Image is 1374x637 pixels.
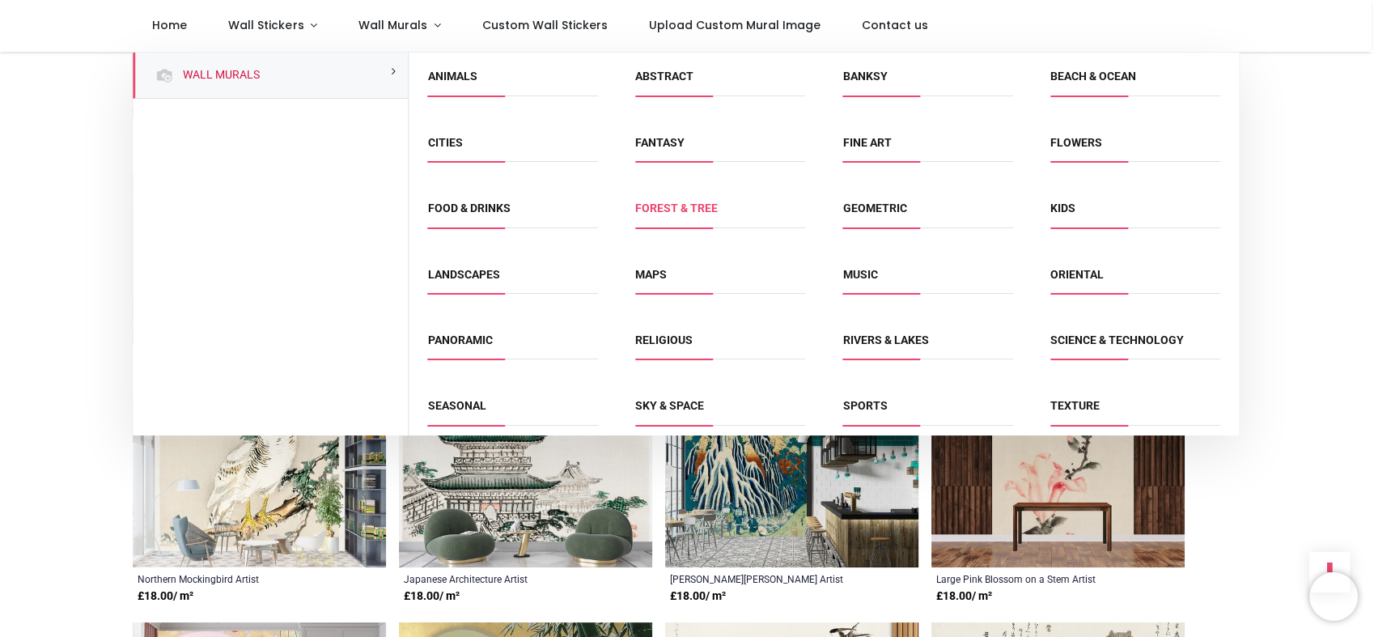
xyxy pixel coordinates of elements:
a: Texture [1050,399,1100,412]
span: Contact us [862,17,928,33]
span: Cities [428,135,598,162]
span: Seasonal [428,398,598,425]
span: Science & Technology [1050,333,1220,359]
img: Northern Mockingbird Wall Mural Artist Kōno Bairei [133,398,386,568]
span: Home [152,17,187,33]
span: Beach & Ocean [1050,69,1220,96]
span: Forest & Tree [635,201,805,227]
span: Landscapes [428,267,598,294]
span: Maps [635,267,805,294]
span: Abstract [635,69,805,96]
span: Kids [1050,201,1220,227]
a: Religious [635,333,693,346]
span: Fine Art [842,135,1012,162]
a: Japanese Architecture Artist [PERSON_NAME] [404,572,599,585]
a: Large Pink Blossom on a Stem Artist [PERSON_NAME] [936,572,1131,585]
a: [PERSON_NAME][PERSON_NAME] Artist [PERSON_NAME] [670,572,865,585]
span: Rivers & Lakes [842,333,1012,359]
strong: £ 18.00 / m² [936,588,992,605]
strong: £ 18.00 / m² [670,588,726,605]
img: Wall Murals [155,66,174,85]
a: Northern Mockingbird Artist [PERSON_NAME] [138,572,333,585]
a: Wall Murals [176,67,260,83]
iframe: Brevo live chat [1309,572,1358,621]
a: Maps [635,268,667,281]
a: Science & Technology [1050,333,1184,346]
span: Custom Wall Stickers [482,17,608,33]
a: Sports [842,399,887,412]
a: Forest & Tree [635,202,718,214]
a: Landscapes [428,268,500,281]
span: Panoramic [428,333,598,359]
a: Rivers & Lakes [842,333,928,346]
a: Sky & Space [635,399,704,412]
img: Shimotsuke Kurokami-Yama Kurifuri Wall Mural Artist Katsushika Hokusai [665,398,918,568]
strong: £ 18.00 / m² [404,588,460,605]
a: Food & Drinks [428,202,511,214]
a: Geometric [842,202,906,214]
img: Large Pink Blossom on a Stem Wall Mural Artist Katsushika Hokusai [931,398,1185,568]
span: Oriental [1050,267,1220,294]
span: Sports [842,398,1012,425]
a: Seasonal [428,399,486,412]
img: Japanese Architecture Wall Mural Artist Kōno Bairei [399,398,652,568]
span: Sky & Space [635,398,805,425]
a: Flowers [1050,136,1102,149]
a: Beach & Ocean [1050,70,1136,83]
span: Banksy [842,69,1012,96]
span: Flowers [1050,135,1220,162]
span: Food & Drinks [428,201,598,227]
a: Banksy [842,70,887,83]
a: Cities [428,136,463,149]
a: Fantasy [635,136,685,149]
a: Fine Art [842,136,891,149]
a: Music [842,268,877,281]
a: Abstract [635,70,693,83]
span: Music [842,267,1012,294]
span: Wall Stickers [228,17,303,33]
span: Geometric [842,201,1012,227]
a: Panoramic [428,333,493,346]
a: Kids [1050,202,1075,214]
span: Upload Custom Mural Image [649,17,821,33]
span: Texture [1050,398,1220,425]
span: Wall Murals [358,17,427,33]
strong: £ 18.00 / m² [138,588,193,605]
span: Fantasy [635,135,805,162]
span: Religious [635,333,805,359]
span: Animals [428,69,598,96]
a: Oriental [1050,268,1104,281]
a: Animals [428,70,477,83]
